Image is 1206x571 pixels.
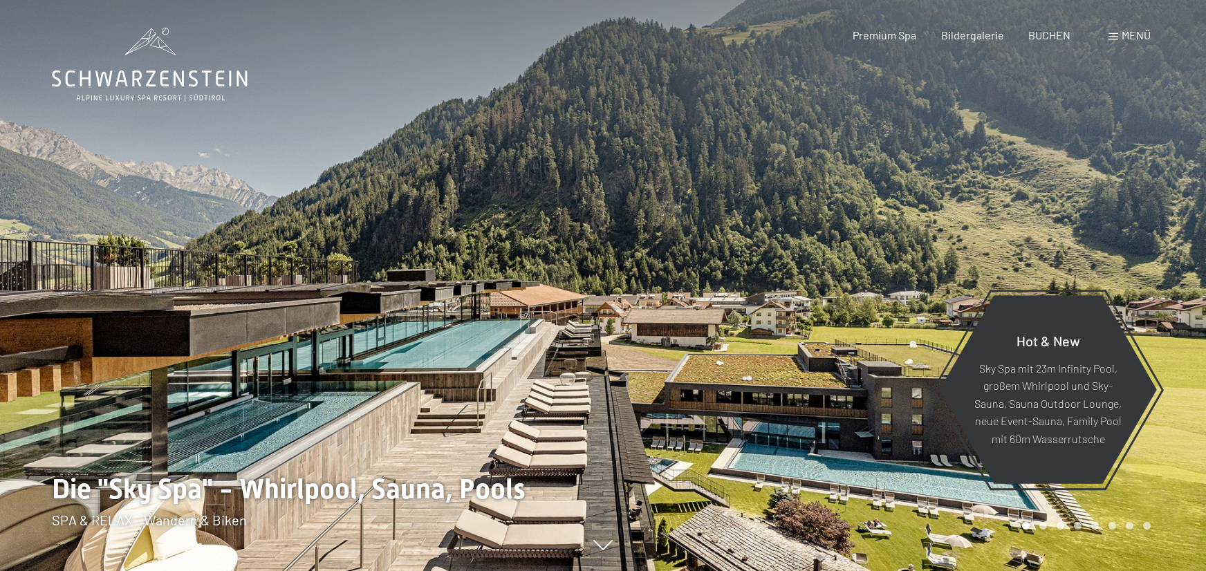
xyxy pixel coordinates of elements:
p: Sky Spa mit 23m Infinity Pool, großem Whirlpool und Sky-Sauna, Sauna Outdoor Lounge, neue Event-S... [973,359,1123,447]
div: Carousel Page 2 [1039,522,1047,530]
a: Bildergalerie [941,28,1004,41]
div: Carousel Page 1 (Current Slide) [1022,522,1030,530]
span: Menü [1122,28,1151,41]
a: Premium Spa [853,28,916,41]
div: Carousel Page 5 [1091,522,1099,530]
a: Hot & New Sky Spa mit 23m Infinity Pool, großem Whirlpool und Sky-Sauna, Sauna Outdoor Lounge, ne... [938,294,1158,485]
div: Carousel Pagination [1017,522,1151,530]
div: Carousel Page 6 [1108,522,1116,530]
div: Carousel Page 8 [1143,522,1151,530]
span: Hot & New [1017,332,1080,348]
div: Carousel Page 7 [1126,522,1133,530]
a: BUCHEN [1028,28,1070,41]
div: Carousel Page 4 [1074,522,1082,530]
div: Carousel Page 3 [1057,522,1064,530]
